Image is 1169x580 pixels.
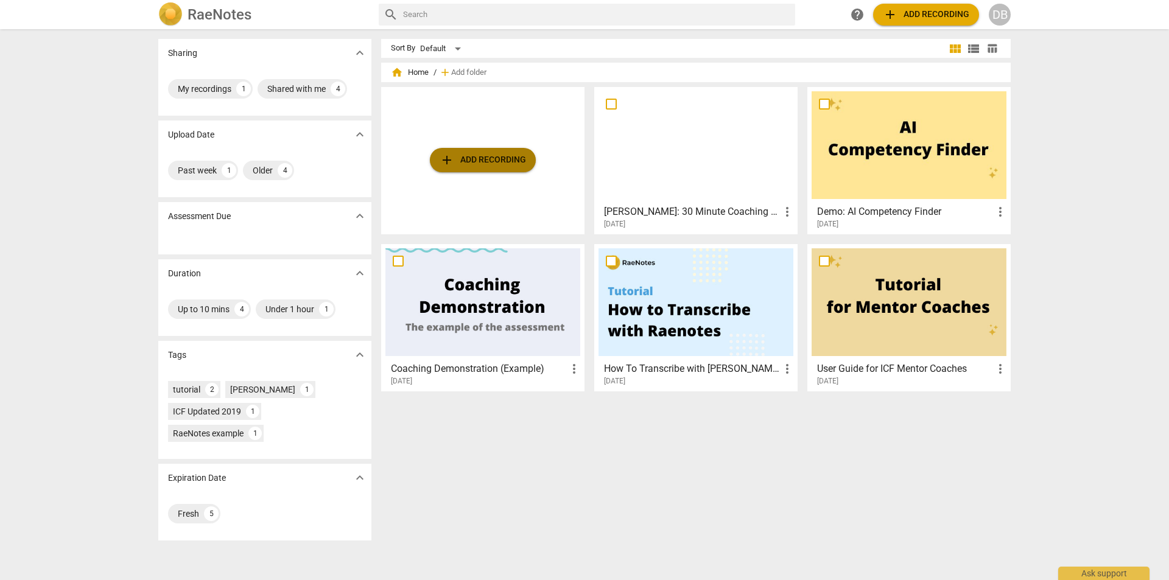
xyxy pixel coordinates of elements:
button: Show more [351,207,369,225]
div: 1 [319,302,334,316]
span: [DATE] [817,219,838,229]
div: Ask support [1058,567,1150,580]
h3: How To Transcribe with RaeNotes [604,362,780,376]
div: Past week [178,164,217,176]
p: Tags [168,349,186,362]
button: Tile view [946,40,964,58]
span: view_module [948,41,963,56]
h3: Elise Woodward: 30 Minute Coaching Session [604,204,780,219]
span: more_vert [993,204,1008,219]
h3: Coaching Demonstration (Example) [391,362,567,376]
span: [DATE] [391,376,412,386]
p: Duration [168,267,201,280]
div: Shared with me [267,83,326,95]
span: [DATE] [604,219,625,229]
span: add [440,153,454,167]
img: Logo [158,2,183,27]
span: Add folder [451,68,486,77]
div: tutorial [173,383,200,396]
div: Under 1 hour [265,303,314,315]
a: How To Transcribe with [PERSON_NAME][DATE] [599,248,793,386]
div: Up to 10 mins [178,303,230,315]
button: Show more [351,346,369,364]
button: Upload [873,4,979,26]
span: help [850,7,865,22]
button: List view [964,40,983,58]
button: Show more [351,44,369,62]
span: more_vert [780,204,795,219]
span: expand_more [353,46,367,60]
span: add [439,66,451,79]
div: Sort By [391,44,415,53]
button: Upload [430,148,536,172]
div: My recordings [178,83,231,95]
a: LogoRaeNotes [158,2,369,27]
div: 1 [222,163,236,178]
button: Table view [983,40,1001,58]
span: expand_more [353,348,367,362]
p: Assessment Due [168,210,231,223]
div: 5 [204,506,219,521]
button: Show more [351,469,369,487]
span: expand_more [353,209,367,223]
span: more_vert [993,362,1008,376]
span: more_vert [567,362,581,376]
div: [PERSON_NAME] [230,383,295,396]
span: / [434,68,437,77]
div: RaeNotes example [173,427,244,439]
div: 4 [331,82,345,96]
input: Search [403,5,790,24]
button: Show more [351,264,369,282]
h2: RaeNotes [188,6,251,23]
div: Default [420,39,465,58]
span: [DATE] [604,376,625,386]
span: expand_more [353,470,367,485]
div: 1 [236,82,251,96]
p: Expiration Date [168,472,226,484]
div: 4 [278,163,292,178]
a: Help [846,4,868,26]
span: Add recording [883,7,969,22]
div: 1 [246,405,259,418]
span: table_chart [986,43,998,54]
button: Show more [351,125,369,144]
p: Upload Date [168,128,214,141]
p: Sharing [168,47,197,60]
div: Older [253,164,273,176]
div: 1 [248,427,262,440]
div: Fresh [178,508,199,520]
div: 1 [300,383,314,396]
span: Add recording [440,153,526,167]
span: [DATE] [817,376,838,386]
div: 2 [205,383,219,396]
span: expand_more [353,127,367,142]
span: more_vert [780,362,795,376]
span: view_list [966,41,981,56]
h3: User Guide for ICF Mentor Coaches [817,362,993,376]
a: User Guide for ICF Mentor Coaches[DATE] [812,248,1006,386]
h3: Demo: AI Competency Finder [817,204,993,219]
button: DB [989,4,1011,26]
span: expand_more [353,266,367,281]
span: home [391,66,403,79]
a: Demo: AI Competency Finder[DATE] [812,91,1006,229]
div: 4 [234,302,249,316]
span: add [883,7,897,22]
a: Coaching Demonstration (Example)[DATE] [385,248,580,386]
span: Home [391,66,429,79]
a: [PERSON_NAME]: 30 Minute Coaching Session[DATE] [599,91,793,229]
div: ICF Updated 2019 [173,405,241,418]
span: search [384,7,398,22]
